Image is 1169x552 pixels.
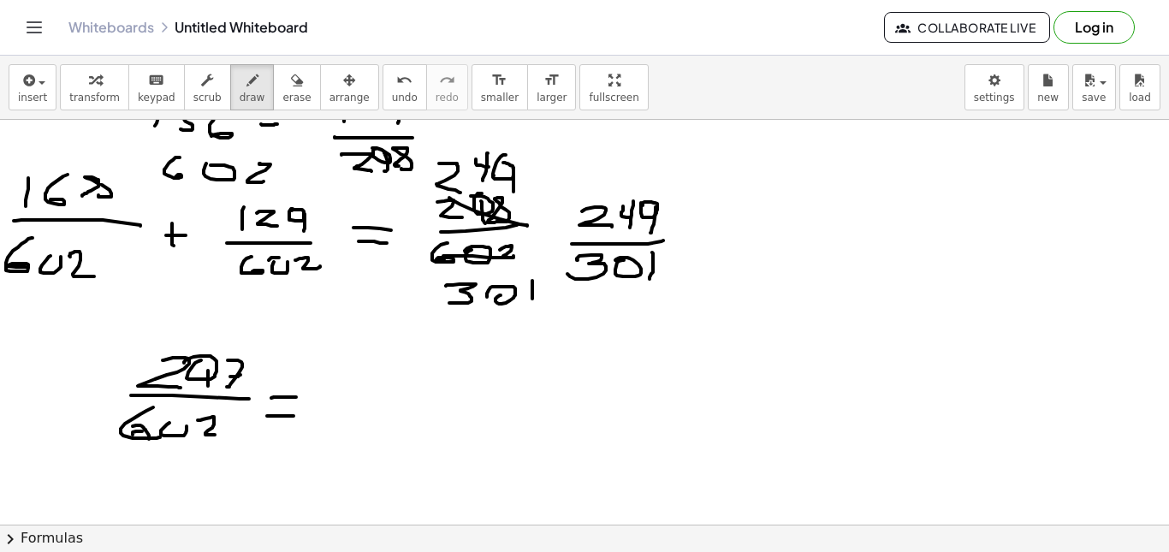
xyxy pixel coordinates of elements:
[537,92,567,104] span: larger
[589,92,638,104] span: fullscreen
[230,64,275,110] button: draw
[21,14,48,41] button: Toggle navigation
[383,64,427,110] button: undoundo
[579,64,648,110] button: fullscreen
[899,20,1035,35] span: Collaborate Live
[148,70,164,91] i: keyboard
[472,64,528,110] button: format_sizesmaller
[69,92,120,104] span: transform
[1082,92,1106,104] span: save
[9,64,56,110] button: insert
[329,92,370,104] span: arrange
[491,70,507,91] i: format_size
[240,92,265,104] span: draw
[138,92,175,104] span: keypad
[1129,92,1151,104] span: load
[974,92,1015,104] span: settings
[1072,64,1116,110] button: save
[68,19,154,36] a: Whiteboards
[527,64,576,110] button: format_sizelarger
[543,70,560,91] i: format_size
[273,64,320,110] button: erase
[884,12,1050,43] button: Collaborate Live
[436,92,459,104] span: redo
[439,70,455,91] i: redo
[1053,11,1135,44] button: Log in
[60,64,129,110] button: transform
[184,64,231,110] button: scrub
[193,92,222,104] span: scrub
[1028,64,1069,110] button: new
[128,64,185,110] button: keyboardkeypad
[18,92,47,104] span: insert
[426,64,468,110] button: redoredo
[396,70,412,91] i: undo
[1119,64,1160,110] button: load
[1037,92,1059,104] span: new
[282,92,311,104] span: erase
[964,64,1024,110] button: settings
[481,92,519,104] span: smaller
[320,64,379,110] button: arrange
[392,92,418,104] span: undo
